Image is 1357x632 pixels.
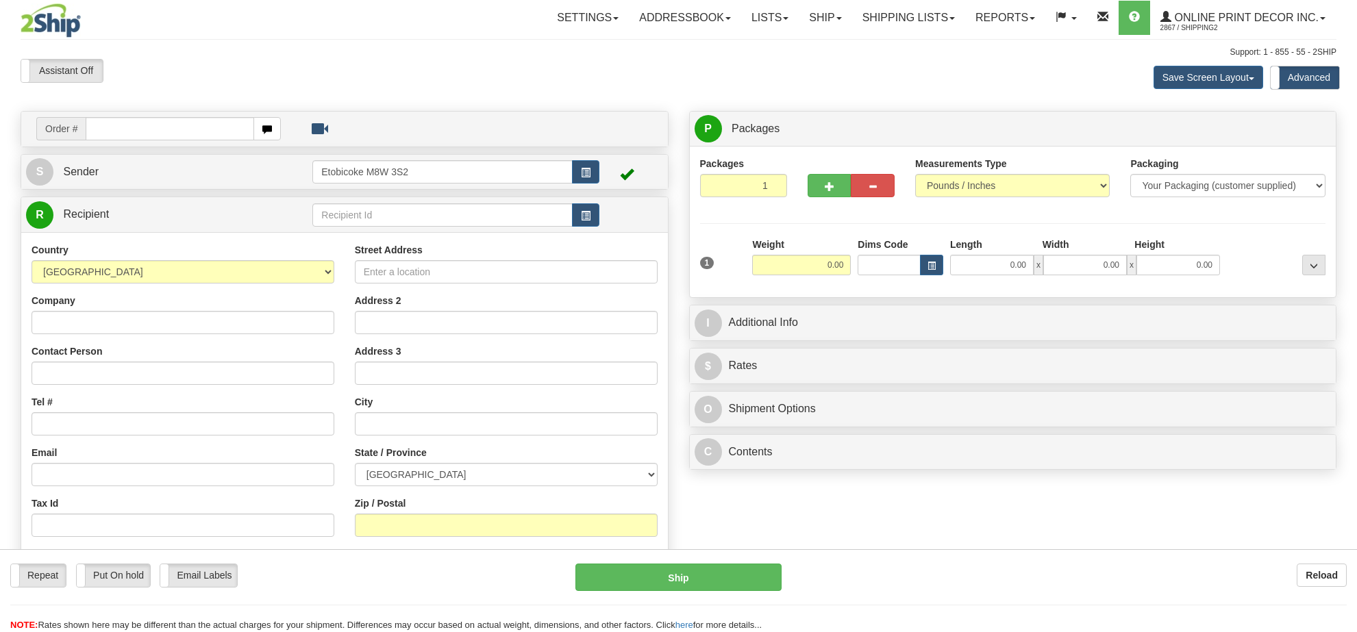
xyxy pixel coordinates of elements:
[858,238,908,251] label: Dims Code
[675,620,693,630] a: here
[752,238,784,251] label: Weight
[26,201,281,229] a: R Recipient
[312,160,572,184] input: Sender Id
[695,309,1332,337] a: IAdditional Info
[1160,21,1263,35] span: 2867 / Shipping2
[575,564,781,591] button: Ship
[1130,157,1178,170] label: Packaging
[355,294,401,307] label: Address 2
[21,60,103,81] label: Assistant Off
[312,203,572,227] input: Recipient Id
[852,1,965,35] a: Shipping lists
[915,157,1007,170] label: Measurements Type
[1134,238,1165,251] label: Height
[1297,564,1347,587] button: Reload
[355,260,658,283] input: Enter a location
[1127,255,1136,275] span: x
[32,294,75,307] label: Company
[26,158,312,186] a: S Sender
[700,157,745,170] label: Packages
[63,208,109,220] span: Recipient
[10,620,38,630] span: NOTE:
[695,396,722,423] span: O
[732,123,780,134] span: Packages
[355,395,373,409] label: City
[32,496,58,510] label: Tax Id
[695,438,1332,466] a: CContents
[1306,570,1338,581] b: Reload
[799,1,851,35] a: Ship
[950,238,982,251] label: Length
[741,1,799,35] a: Lists
[355,243,423,257] label: Street Address
[1302,255,1325,275] div: ...
[516,547,658,574] label: Save / Update in Address Book
[629,1,741,35] a: Addressbook
[63,166,99,177] span: Sender
[965,1,1045,35] a: Reports
[21,3,81,38] img: logo2867.jpg
[695,115,722,142] span: P
[32,395,53,409] label: Tel #
[32,547,83,561] label: Residential
[21,47,1336,58] div: Support: 1 - 855 - 55 - 2SHIP
[1034,255,1043,275] span: x
[1150,1,1336,35] a: Online Print Decor Inc. 2867 / Shipping2
[355,344,401,358] label: Address 3
[355,446,427,459] label: State / Province
[77,564,149,586] label: Put On hold
[547,1,629,35] a: Settings
[26,158,53,186] span: S
[695,438,722,466] span: C
[695,309,722,337] span: I
[355,496,406,510] label: Zip / Postal
[695,115,1332,143] a: P Packages
[11,564,66,586] label: Repeat
[1271,66,1339,88] label: Advanced
[32,446,57,459] label: Email
[1325,246,1356,385] iframe: chat widget
[355,547,423,561] label: Recipient Type
[1043,238,1069,251] label: Width
[700,257,714,269] span: 1
[32,344,102,358] label: Contact Person
[1171,12,1319,23] span: Online Print Decor Inc.
[695,352,1332,380] a: $Rates
[26,201,53,229] span: R
[32,243,69,257] label: Country
[160,564,236,586] label: Email Labels
[1154,66,1263,89] button: Save Screen Layout
[695,353,722,380] span: $
[695,395,1332,423] a: OShipment Options
[36,117,86,140] span: Order #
